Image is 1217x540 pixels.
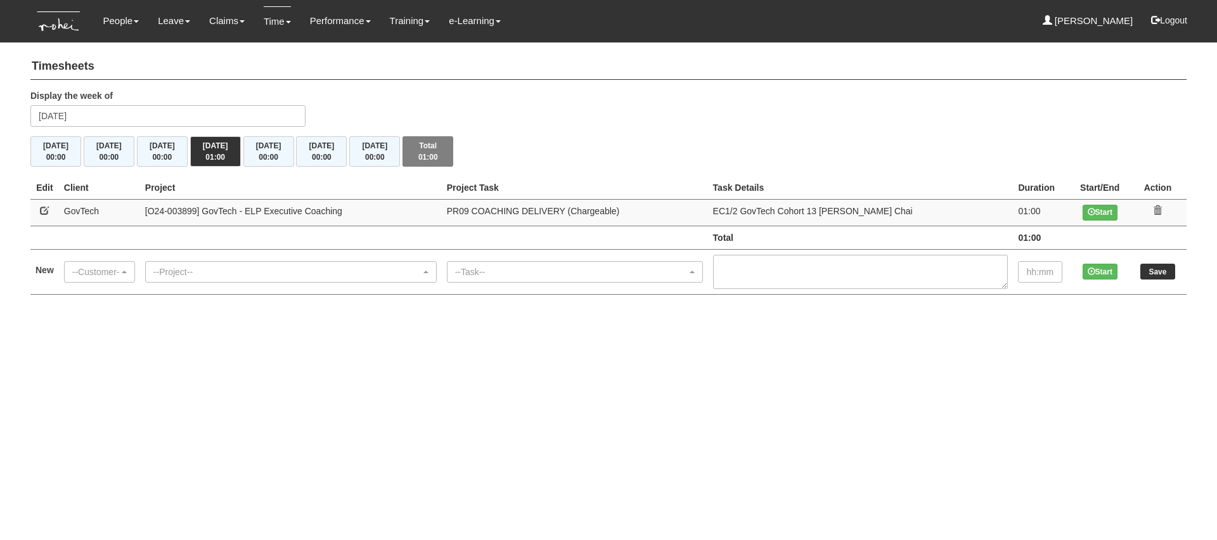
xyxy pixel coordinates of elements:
[30,89,113,102] label: Display the week of
[455,266,687,278] div: --Task--
[390,6,430,35] a: Training
[140,176,442,200] th: Project
[1018,261,1062,283] input: hh:mm
[708,176,1014,200] th: Task Details
[1013,199,1071,226] td: 01:00
[205,153,225,162] span: 01:00
[442,199,708,226] td: PR09 COACHING DELIVERY (Chargeable)
[243,136,294,167] button: [DATE]00:00
[30,136,1187,167] div: Timesheet Week Summary
[64,261,135,283] button: --Customer--
[264,6,291,36] a: Time
[1043,6,1133,35] a: [PERSON_NAME]
[1013,176,1071,200] th: Duration
[1083,205,1117,221] button: Start
[30,136,81,167] button: [DATE]00:00
[1140,264,1175,280] input: Save
[1083,264,1117,280] button: Start
[1142,5,1196,35] button: Logout
[259,153,278,162] span: 00:00
[100,153,119,162] span: 00:00
[152,153,172,162] span: 00:00
[145,261,437,283] button: --Project--
[449,6,501,35] a: e-Learning
[365,153,385,162] span: 00:00
[59,199,140,226] td: GovTech
[190,136,241,167] button: [DATE]01:00
[140,199,442,226] td: [O24-003899] GovTech - ELP Executive Coaching
[442,176,708,200] th: Project Task
[30,176,59,200] th: Edit
[402,136,453,167] button: Total01:00
[296,136,347,167] button: [DATE]00:00
[1013,226,1071,249] td: 01:00
[158,6,190,35] a: Leave
[46,153,66,162] span: 00:00
[137,136,188,167] button: [DATE]00:00
[310,6,371,35] a: Performance
[1129,176,1187,200] th: Action
[418,153,438,162] span: 01:00
[72,266,119,278] div: --Customer--
[1071,176,1129,200] th: Start/End
[103,6,139,35] a: People
[153,266,421,278] div: --Project--
[447,261,703,283] button: --Task--
[35,264,54,276] label: New
[209,6,245,35] a: Claims
[30,54,1187,80] h4: Timesheets
[312,153,332,162] span: 00:00
[708,199,1014,226] td: EC1/2 GovTech Cohort 13 [PERSON_NAME] Chai
[713,233,733,243] b: Total
[349,136,400,167] button: [DATE]00:00
[59,176,140,200] th: Client
[84,136,134,167] button: [DATE]00:00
